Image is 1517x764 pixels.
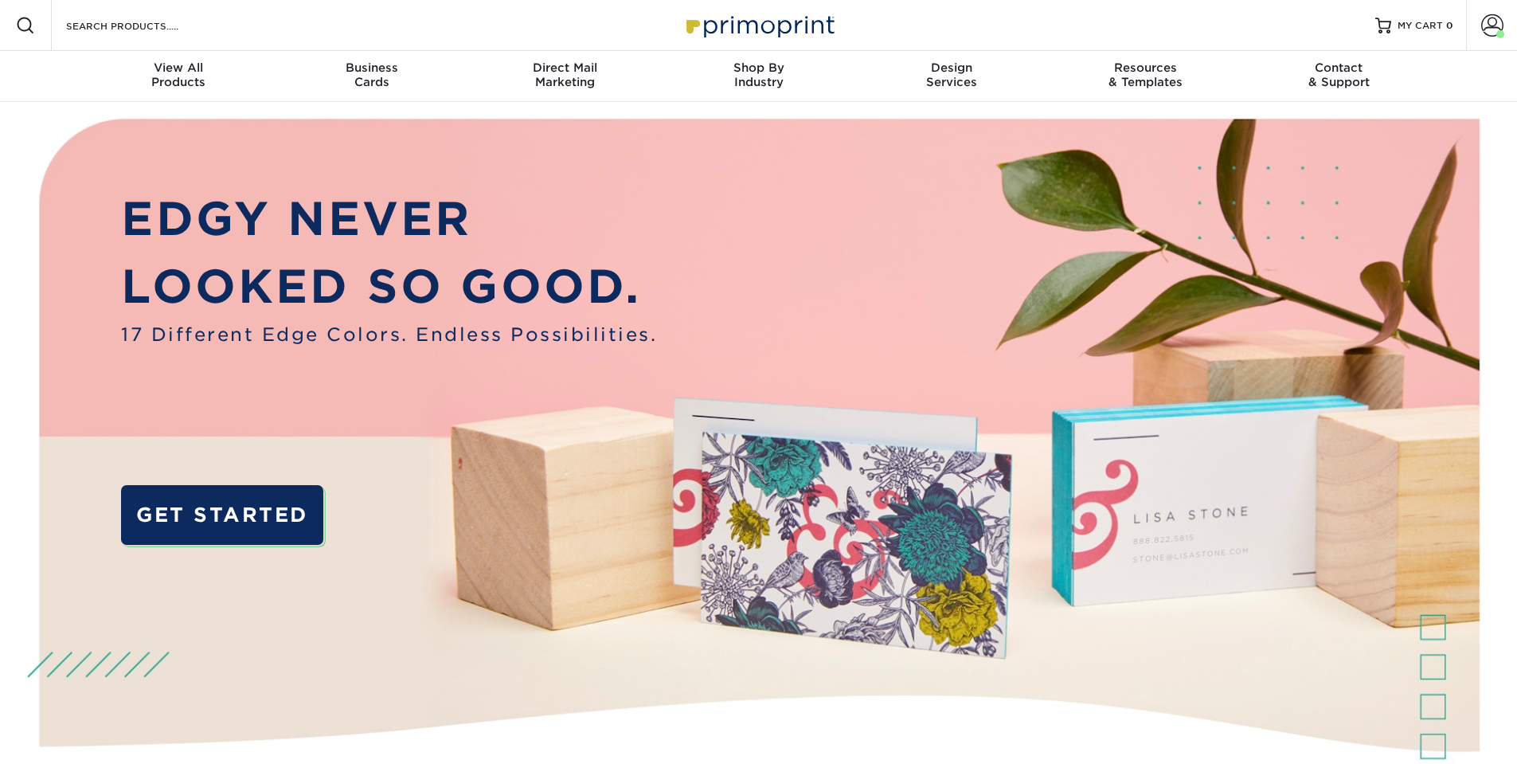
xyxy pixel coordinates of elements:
span: Shop By [662,61,855,75]
div: Services [855,61,1049,89]
a: GET STARTED [121,485,323,545]
span: 0 [1446,20,1453,31]
a: Shop ByIndustry [662,51,855,102]
span: 17 Different Edge Colors. Endless Possibilities. [121,321,657,348]
div: & Templates [1049,61,1242,89]
div: Marketing [468,61,662,89]
a: BusinessCards [275,51,468,102]
div: Cards [275,61,468,89]
span: Resources [1049,61,1242,75]
a: Resources& Templates [1049,51,1242,102]
img: Primoprint [679,8,839,42]
a: View AllProducts [82,51,276,102]
p: EDGY NEVER [121,185,657,253]
span: Business [275,61,468,75]
span: Contact [1242,61,1436,75]
div: Products [82,61,276,89]
a: Contact& Support [1242,51,1436,102]
a: DesignServices [855,51,1049,102]
span: MY CART [1398,19,1443,33]
input: SEARCH PRODUCTS..... [65,16,220,35]
div: Industry [662,61,855,89]
span: Design [855,61,1049,75]
div: & Support [1242,61,1436,89]
span: View All [82,61,276,75]
a: Direct MailMarketing [468,51,662,102]
p: LOOKED SO GOOD. [121,253,657,321]
span: Direct Mail [468,61,662,75]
